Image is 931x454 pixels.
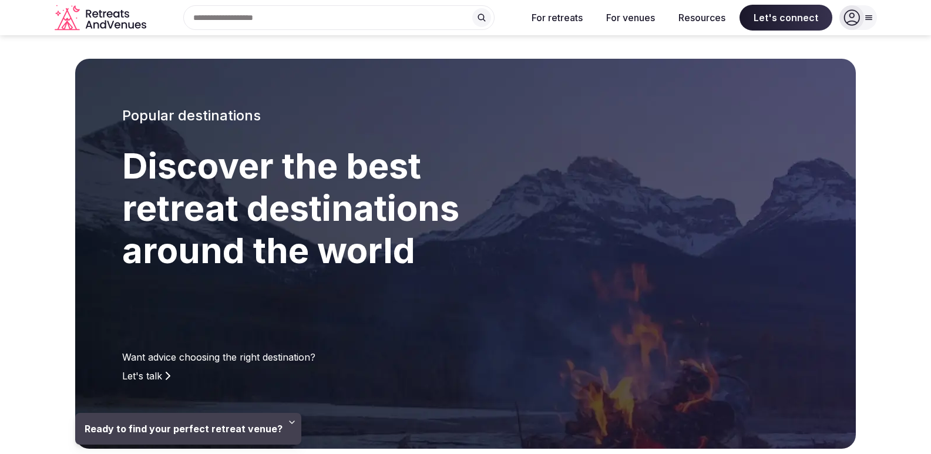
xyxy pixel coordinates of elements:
[740,5,832,31] span: Let's connect
[55,5,149,31] svg: Retreats and Venues company logo
[55,5,149,31] a: Visit the homepage
[122,144,554,271] h1: Discover the best retreat destinations around the world
[669,5,735,31] button: Resources
[597,5,664,31] button: For venues
[122,350,554,364] p: Want advice choosing the right destination?
[122,369,170,383] a: Let's talk
[522,5,592,31] button: For retreats
[122,107,261,124] span: Popular destinations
